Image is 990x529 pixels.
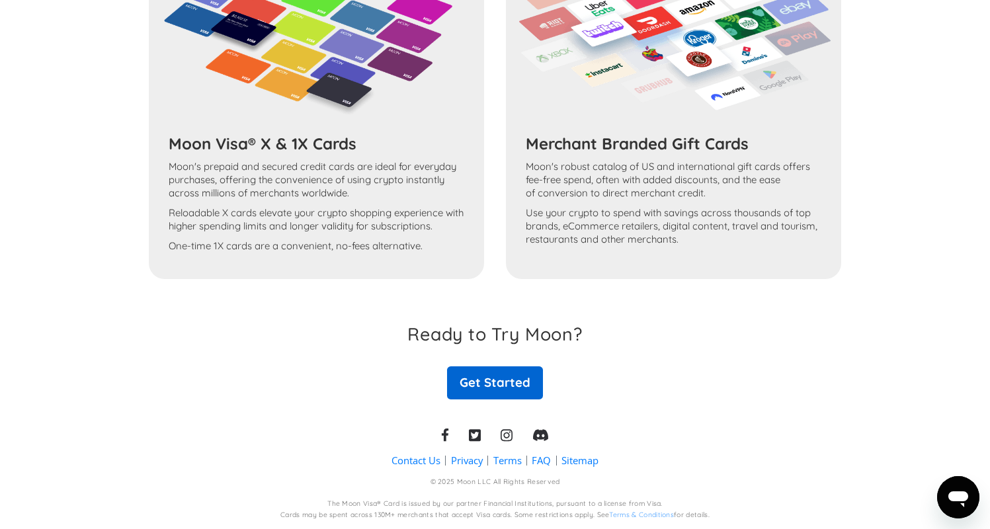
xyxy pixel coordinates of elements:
div: The Moon Visa® Card is issued by our partner Financial Institutions, pursuant to a license from V... [327,499,663,509]
a: FAQ [532,454,551,468]
p: Moon's robust catalog of US and international gift cards offers fee-free spend, often with added ... [526,160,821,200]
h3: Ready to Try Moon? [407,323,582,345]
a: Contact Us [392,454,440,468]
a: Terms [493,454,522,468]
a: Privacy [451,454,483,468]
p: Use your crypto to spend with savings across thousands of top brands, eCommerce retailers, digita... [526,206,821,246]
a: Sitemap [561,454,598,468]
iframe: Button to launch messaging window [937,476,979,518]
div: © 2025 Moon LLC All Rights Reserved [431,477,560,487]
a: Get Started [447,366,542,399]
h3: Merchant Branded Gift Cards [526,134,821,153]
div: Cards may be spent across 130M+ merchants that accept Visa cards. Some restrictions apply. See fo... [280,510,710,520]
a: Terms & Conditions [609,510,674,519]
